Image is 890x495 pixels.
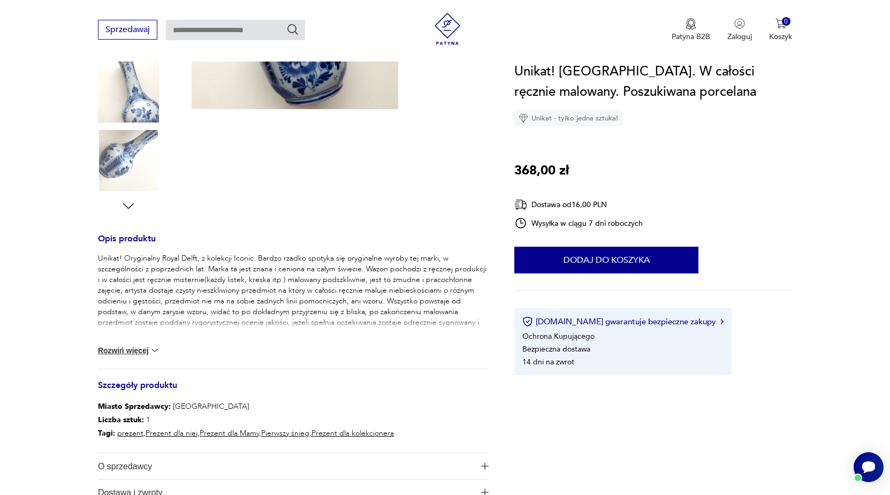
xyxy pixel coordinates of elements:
b: Miasto Sprzedawcy : [98,401,171,412]
img: Ikona strzałki w prawo [720,319,724,324]
img: Ikona certyfikatu [522,316,533,327]
a: Prezent dla kolekcjonera [311,428,394,438]
a: Pierwszy śnieg [261,428,309,438]
p: Patyna B2B [672,32,710,42]
p: 368,00 zł [514,161,569,181]
p: [GEOGRAPHIC_DATA] [98,400,394,413]
button: Szukaj [286,23,299,36]
h1: Unikat! [GEOGRAPHIC_DATA]. W całości ręcznie malowany. Poszukiwana porcelana [514,62,792,102]
p: Koszyk [769,32,792,42]
div: Wysyłka w ciągu 7 dni roboczych [514,217,643,230]
li: 14 dni na zwrot [522,357,574,367]
img: Ikona koszyka [775,18,786,29]
button: Patyna B2B [672,18,710,42]
button: 0Koszyk [769,18,792,42]
img: Ikona plusa [481,462,489,470]
iframe: Smartsupp widget button [854,452,884,482]
li: Ochrona Kupującego [522,331,595,341]
p: Unikat! Oryginalny Royal Delft, z kolekcji Iconic. Bardzo rzadko spotyka się oryginalne wyroby te... [98,253,489,339]
a: Sprzedawaj [98,27,157,34]
a: prezent [117,428,143,438]
p: 1 [98,413,394,427]
li: Bezpieczna dostawa [522,344,590,354]
img: Ikona dostawy [514,198,527,211]
button: Sprzedawaj [98,20,157,40]
button: Dodaj do koszyka [514,247,698,273]
button: Zaloguj [727,18,752,42]
div: 0 [782,17,791,26]
img: Zdjęcie produktu Unikat! STARY DELFT. W całości ręcznie malowany. Poszukiwana porcelana [98,130,159,191]
img: Zdjęcie produktu Unikat! STARY DELFT. W całości ręcznie malowany. Poszukiwana porcelana [98,62,159,123]
img: chevron down [149,345,160,356]
h3: Szczegóły produktu [98,382,489,400]
img: Patyna - sklep z meblami i dekoracjami vintage [431,13,463,45]
img: Ikona diamentu [519,113,528,123]
a: Ikona medaluPatyna B2B [672,18,710,42]
span: O sprzedawcy [98,453,474,479]
img: Ikona medalu [686,18,696,30]
div: Dostawa od 16,00 PLN [514,198,643,211]
h3: Opis produktu [98,235,489,253]
a: Prezent dla niej [146,428,197,438]
div: Unikat - tylko jedna sztuka! [514,110,622,126]
button: Rozwiń więcej [98,345,160,356]
button: Ikona plusaO sprzedawcy [98,453,489,479]
img: Ikonka użytkownika [734,18,745,29]
b: Tagi: [98,428,115,438]
a: Prezent dla Mamy [200,428,259,438]
b: Liczba sztuk: [98,415,144,425]
p: , , , , [98,427,394,440]
p: Zaloguj [727,32,752,42]
button: [DOMAIN_NAME] gwarantuje bezpieczne zakupy [522,316,723,327]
